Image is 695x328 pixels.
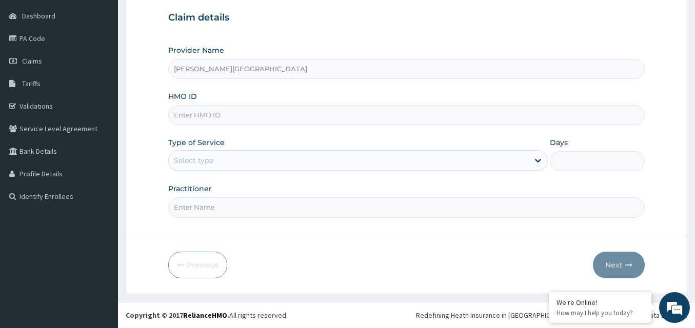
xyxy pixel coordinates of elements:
span: Tariffs [22,79,41,88]
span: Claims [22,56,42,66]
strong: Copyright © 2017 . [126,311,229,320]
input: Enter HMO ID [168,105,645,125]
input: Enter Name [168,197,645,217]
p: How may I help you today? [557,309,644,317]
label: HMO ID [168,91,197,101]
div: Redefining Heath Insurance in [GEOGRAPHIC_DATA] using Telemedicine and Data Science! [416,310,687,320]
div: Select type [174,155,213,166]
label: Days [550,137,568,148]
label: Provider Name [168,45,224,55]
label: Practitioner [168,183,212,194]
footer: All rights reserved. [118,302,695,328]
label: Type of Service [168,137,225,148]
span: Dashboard [22,11,55,20]
div: We're Online! [557,298,644,307]
button: Previous [168,252,227,278]
button: Next [593,252,645,278]
h3: Claim details [168,12,645,24]
a: RelianceHMO [183,311,227,320]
